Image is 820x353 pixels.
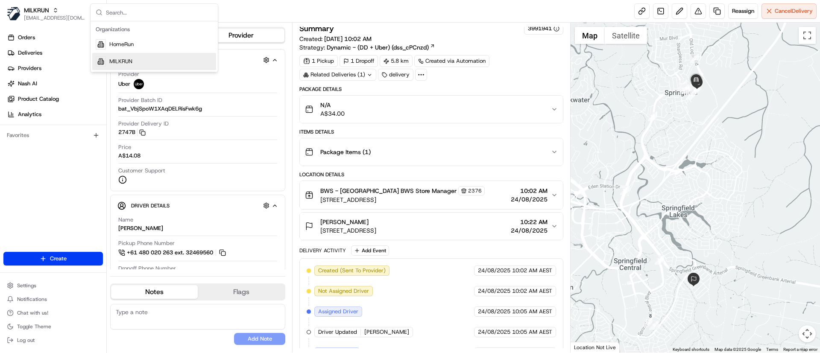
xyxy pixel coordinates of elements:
a: Report a map error [783,347,817,352]
span: Created (Sent To Provider) [318,267,386,274]
div: 1 Pickup [299,55,338,67]
span: 24/08/2025 [478,308,510,315]
button: Reassign [728,3,758,19]
div: 11 [655,255,664,265]
span: BWS - [GEOGRAPHIC_DATA] BWS Store Manager [320,187,457,195]
button: Driver Details [117,198,278,213]
button: Keyboard shortcuts [673,347,709,353]
button: Toggle Theme [3,321,103,333]
span: Created: [299,35,372,43]
span: Not Assigned Driver [318,287,369,295]
span: Provider Batch ID [118,96,162,104]
button: Map camera controls [799,325,816,342]
div: 10 [643,318,652,327]
span: Provider [118,70,139,78]
button: CancelDelivery [761,3,817,19]
div: [PERSON_NAME] [118,225,163,232]
a: Dynamic - (DD + Uber) (dss_cPCnzd) [327,43,435,52]
span: Map data ©2025 Google [715,347,761,352]
div: Favorites [3,128,103,142]
div: 13 [648,112,657,121]
span: Analytics [18,111,41,118]
div: Delivery Activity [299,247,346,254]
span: Nash AI [18,80,37,88]
div: Location Not Live [571,342,620,353]
div: 18 [690,86,700,95]
span: Price [118,143,131,151]
button: Notes [111,285,198,299]
button: Toggle fullscreen view [799,27,816,44]
span: Pickup Phone Number [118,239,175,247]
button: Settings [3,280,103,292]
div: 19 [692,84,701,93]
img: uber-new-logo.jpeg [134,79,144,89]
button: Notifications [3,293,103,305]
span: Notifications [17,296,47,303]
span: [PERSON_NAME] [364,328,409,336]
span: Customer Support [118,167,165,175]
span: [EMAIL_ADDRESS][DOMAIN_NAME] [24,15,85,21]
div: Organizations [92,23,216,36]
div: Package Details [299,86,563,93]
button: Chat with us! [3,307,103,319]
h3: Summary [299,25,334,32]
span: Deliveries [18,49,42,57]
button: +61 480 020 263 ext. 32469560 [118,248,227,257]
span: 10:02 AM AEST [512,287,552,295]
button: Flags [198,285,284,299]
span: A$34.00 [320,109,345,118]
div: 1 Dropoff [340,55,378,67]
span: 24/08/2025 [478,267,510,274]
span: 10:02 AM [511,187,548,195]
button: Add Event [351,245,389,256]
a: Created via Automation [414,55,489,67]
div: Items Details [299,128,563,135]
span: Package Items ( 1 ) [320,148,371,156]
span: Log out [17,337,35,344]
span: Providers [18,64,41,72]
a: Providers [3,61,106,75]
div: 17 [679,85,689,94]
span: [STREET_ADDRESS] [320,226,376,235]
div: Strategy: [299,43,435,52]
div: Related Deliveries (1) [299,69,376,81]
img: MILKRUN [7,7,20,20]
span: HomeRun [109,41,134,48]
button: BWS - [GEOGRAPHIC_DATA] BWS Store Manager2376[STREET_ADDRESS]10:02 AM24/08/2025 [300,181,562,209]
span: Cancel Delivery [775,7,813,15]
span: N/A [320,101,345,109]
span: Uber [118,80,130,88]
button: Show street map [575,27,605,44]
span: Dynamic - (DD + Uber) (dss_cPCnzd) [327,43,429,52]
div: 6 [690,54,699,63]
span: 2376 [468,187,482,194]
a: Deliveries [3,46,106,60]
a: Open this area in Google Maps (opens a new window) [573,341,601,353]
span: 24/08/2025 [511,226,548,235]
a: Nash AI [3,77,106,90]
a: Orders [3,31,106,44]
span: +61 480 020 263 ext. 32469560 [127,249,213,257]
span: 24/08/2025 [511,195,548,204]
button: Show satellite imagery [605,27,647,44]
button: MILKRUN [24,6,49,15]
span: 24/08/2025 [478,328,510,336]
div: Suggestions [91,21,218,72]
div: 8 [646,311,655,321]
span: 10:05 AM AEST [512,308,552,315]
span: MILKRUN [109,58,132,65]
div: Location Details [299,171,563,178]
span: [PERSON_NAME] [320,218,369,226]
button: Create [3,252,103,265]
button: 2747B [118,128,146,136]
span: Driver Updated [318,328,357,336]
div: 14 [686,90,695,100]
span: Chat with us! [17,309,48,316]
div: 15 [678,80,687,90]
span: bat_VbjSpoW1XAqDELRisFwk6g [118,105,202,113]
button: Log out [3,334,103,346]
span: Provider Delivery ID [118,120,169,128]
span: Driver Details [131,202,170,209]
span: [STREET_ADDRESS] [320,195,485,204]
